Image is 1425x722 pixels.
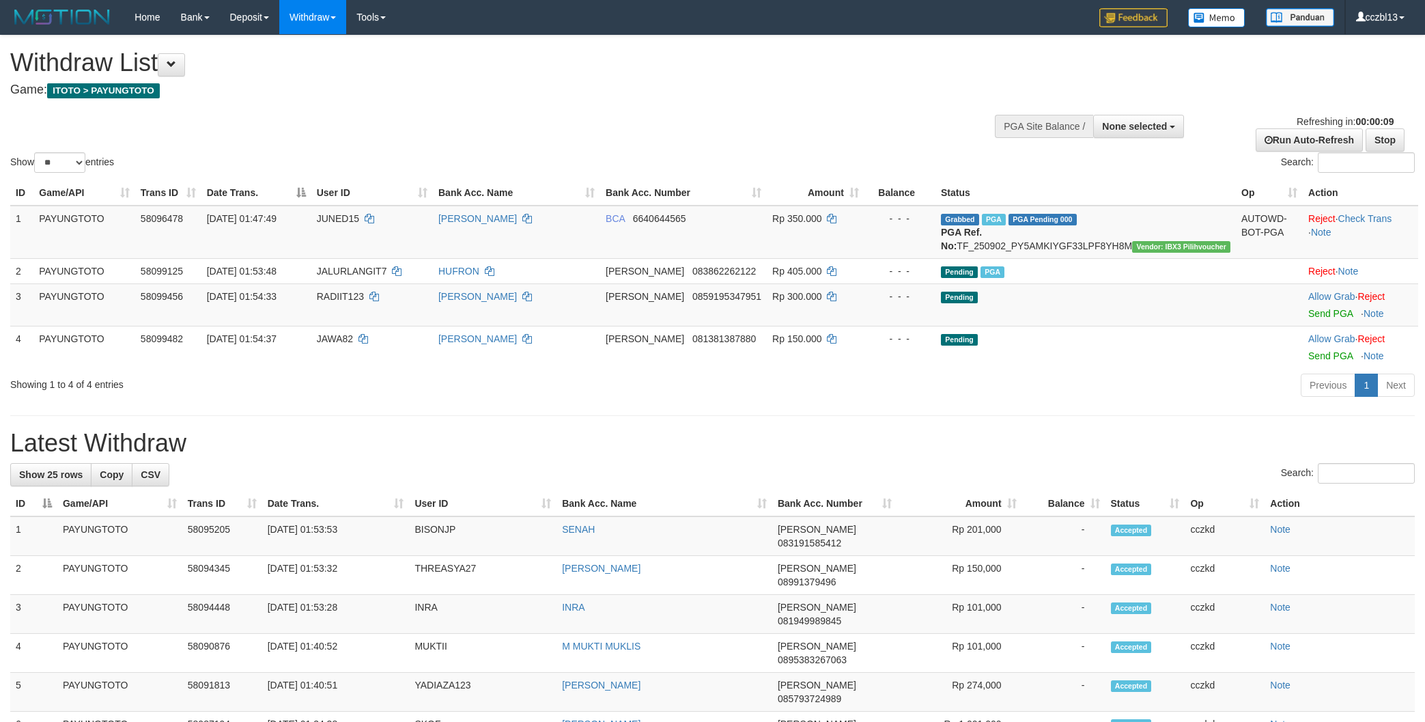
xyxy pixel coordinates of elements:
span: Rp 150.000 [772,333,821,344]
td: PAYUNGTOTO [33,258,135,283]
span: [PERSON_NAME] [778,602,856,613]
th: Bank Acc. Name: activate to sort column ascending [556,491,772,516]
span: RADIIT123 [317,291,364,302]
a: Check Trans [1338,213,1392,224]
a: HUFRON [438,266,479,277]
a: Previous [1301,374,1355,397]
a: Note [1364,308,1384,319]
th: Bank Acc. Number: activate to sort column ascending [600,180,767,206]
span: None selected [1102,121,1167,132]
a: [PERSON_NAME] [438,333,517,344]
span: 58099482 [141,333,183,344]
td: 1 [10,516,57,556]
span: Rp 300.000 [772,291,821,302]
td: cczkd [1185,634,1265,673]
td: THREASYA27 [409,556,556,595]
td: - [1022,516,1105,556]
th: Status: activate to sort column ascending [1105,491,1185,516]
td: · [1303,283,1418,326]
td: TF_250902_PY5AMKIYGF33LPF8YH8M [935,206,1236,259]
a: Note [1270,680,1290,691]
a: Allow Grab [1308,291,1355,302]
input: Search: [1318,152,1415,173]
a: Copy [91,463,132,486]
span: CSV [141,469,160,480]
a: Send PGA [1308,308,1353,319]
th: User ID: activate to sort column ascending [409,491,556,516]
span: [PERSON_NAME] [606,291,684,302]
span: Rp 350.000 [772,213,821,224]
div: PGA Site Balance / [995,115,1093,138]
th: Amount: activate to sort column ascending [767,180,864,206]
span: Copy 0895383267063 to clipboard [778,654,847,665]
span: Show 25 rows [19,469,83,480]
a: Note [1270,602,1290,613]
a: Next [1377,374,1415,397]
td: [DATE] 01:40:52 [262,634,410,673]
span: JAWA82 [317,333,353,344]
td: 58094448 [182,595,262,634]
span: JALURLANGIT7 [317,266,387,277]
a: Send PGA [1308,350,1353,361]
input: Search: [1318,463,1415,484]
td: - [1022,634,1105,673]
a: Reject [1308,266,1336,277]
td: - [1022,595,1105,634]
span: Pending [941,266,978,278]
span: JUNED15 [317,213,359,224]
th: Op: activate to sort column ascending [1185,491,1265,516]
span: Accepted [1111,602,1152,614]
td: [DATE] 01:53:28 [262,595,410,634]
img: Button%20Memo.svg [1188,8,1245,27]
a: Note [1270,563,1290,574]
span: BCA [606,213,625,224]
span: [PERSON_NAME] [606,333,684,344]
th: Trans ID: activate to sort column ascending [182,491,262,516]
td: 3 [10,595,57,634]
span: [DATE] 01:53:48 [207,266,277,277]
span: Copy [100,469,124,480]
h1: Withdraw List [10,49,936,77]
td: BISONJP [409,516,556,556]
span: [PERSON_NAME] [606,266,684,277]
td: · [1303,326,1418,368]
span: · [1308,291,1357,302]
th: Trans ID: activate to sort column ascending [135,180,201,206]
th: Action [1303,180,1418,206]
span: Copy 6640644565 to clipboard [633,213,686,224]
td: 58094345 [182,556,262,595]
img: MOTION_logo.png [10,7,114,27]
span: Copy 081381387880 to clipboard [692,333,756,344]
div: Showing 1 to 4 of 4 entries [10,372,584,391]
td: cczkd [1185,673,1265,712]
td: - [1022,673,1105,712]
td: [DATE] 01:40:51 [262,673,410,712]
td: PAYUNGTOTO [33,206,135,259]
span: Accepted [1111,680,1152,692]
td: 58091813 [182,673,262,712]
td: PAYUNGTOTO [57,556,182,595]
td: Rp 274,000 [897,673,1022,712]
th: Game/API: activate to sort column ascending [33,180,135,206]
td: [DATE] 01:53:32 [262,556,410,595]
th: Balance: activate to sort column ascending [1022,491,1105,516]
th: User ID: activate to sort column ascending [311,180,433,206]
span: Copy 08991379496 to clipboard [778,577,836,587]
a: Reject [1308,213,1336,224]
a: Note [1270,641,1290,652]
td: INRA [409,595,556,634]
td: · · [1303,206,1418,259]
td: cczkd [1185,595,1265,634]
td: 1 [10,206,33,259]
a: M MUKTI MUKLIS [562,641,640,652]
td: PAYUNGTOTO [57,516,182,556]
span: [DATE] 01:47:49 [207,213,277,224]
a: Stop [1366,128,1405,152]
td: AUTOWD-BOT-PGA [1236,206,1303,259]
td: PAYUNGTOTO [57,634,182,673]
span: Accepted [1111,641,1152,653]
td: PAYUNGTOTO [57,673,182,712]
b: PGA Ref. No: [941,227,982,251]
img: Feedback.jpg [1099,8,1168,27]
td: 2 [10,258,33,283]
